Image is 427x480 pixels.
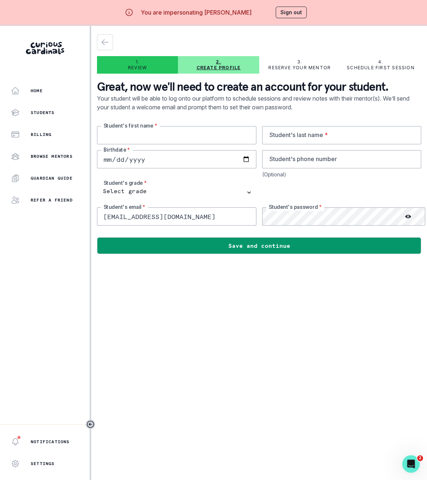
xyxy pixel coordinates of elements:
p: Schedule first session [347,65,414,71]
p: 4. [378,59,383,65]
span: 2 [417,455,423,461]
p: Browse Mentors [31,153,73,159]
p: Home [31,88,43,94]
div: (Optional) [262,171,422,177]
p: Create profile [196,65,241,71]
p: Refer a friend [31,197,73,203]
p: Review [128,65,147,71]
button: Toggle sidebar [86,419,95,429]
p: Guardian Guide [31,175,73,181]
p: 2. [216,59,221,65]
img: Curious Cardinals Logo [26,42,64,54]
button: Save and continue [97,237,421,254]
p: Great, now we'll need to create an account for your student. [97,79,421,94]
p: Settings [31,461,55,467]
p: Students [31,110,55,116]
p: 1. [136,59,139,65]
button: Sign out [276,7,307,18]
p: 3. [297,59,302,65]
p: Notifications [31,439,70,445]
p: You are impersonating [PERSON_NAME] [141,8,252,17]
p: Billing [31,132,51,137]
iframe: Intercom live chat [402,455,420,473]
p: Reserve your mentor [268,65,331,71]
p: Your student will be able to log onto our platform to schedule sessions and review notes with the... [97,94,421,126]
